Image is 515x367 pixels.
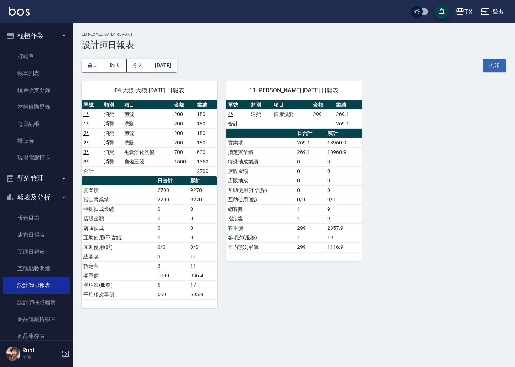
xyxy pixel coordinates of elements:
[226,242,295,252] td: 平均項次單價
[325,214,362,223] td: 9
[3,311,70,328] a: 商品進銷貨報表
[325,223,362,233] td: 2357.9
[188,280,217,290] td: 17
[3,260,70,277] a: 互助點數明細
[156,176,188,186] th: 日合計
[483,59,506,72] button: 列印
[82,204,156,214] td: 特殊抽成業績
[226,119,249,128] td: 合計
[122,119,173,128] td: 洗髮
[156,223,188,233] td: 0
[82,100,102,110] th: 單號
[3,227,70,243] a: 店家日報表
[188,176,217,186] th: 累計
[249,100,272,110] th: 類別
[334,119,362,128] td: 269.1
[3,149,70,166] a: 現場電腦打卡
[295,166,326,176] td: 0
[295,223,326,233] td: 299
[172,138,195,147] td: 200
[122,138,173,147] td: 洗髮
[195,100,218,110] th: 業績
[249,109,272,119] td: 消費
[3,169,70,188] button: 預約管理
[82,271,156,280] td: 客單價
[156,204,188,214] td: 0
[295,204,326,214] td: 1
[122,157,173,166] td: 自備三段
[156,280,188,290] td: 6
[325,233,362,242] td: 19
[295,214,326,223] td: 1
[188,223,217,233] td: 0
[226,166,295,176] td: 店販金額
[334,100,362,110] th: 業績
[464,7,472,16] div: T.X
[272,100,312,110] th: 項目
[311,100,334,110] th: 金額
[156,214,188,223] td: 0
[156,261,188,271] td: 3
[195,166,218,176] td: 2700
[82,40,506,50] h3: 設計師日報表
[3,98,70,115] a: 材料自購登錄
[3,188,70,207] button: 報表及分析
[90,87,208,94] span: 04 大狼 大狼 [DATE] 日報表
[188,242,217,252] td: 0/0
[172,147,195,157] td: 700
[82,166,102,176] td: 合計
[82,100,217,176] table: a dense table
[226,204,295,214] td: 總客數
[325,129,362,138] th: 累計
[82,280,156,290] td: 客項次(服務)
[453,4,475,19] button: T.X
[9,7,30,16] img: Logo
[172,100,195,110] th: 金額
[226,233,295,242] td: 客項次(服務)
[156,233,188,242] td: 0
[82,176,217,300] table: a dense table
[434,4,449,19] button: save
[104,59,127,72] button: 昨天
[195,119,218,128] td: 180
[122,100,173,110] th: 項目
[226,100,362,129] table: a dense table
[102,100,122,110] th: 類別
[226,185,295,195] td: 互助使用(不含點)
[226,100,249,110] th: 單號
[295,129,326,138] th: 日合計
[3,243,70,260] a: 互助日報表
[226,214,295,223] td: 指定客
[82,195,156,204] td: 指定實業績
[195,109,218,119] td: 180
[235,87,353,94] span: 11 [PERSON_NAME] [DATE] 日報表
[195,157,218,166] td: 1350
[295,233,326,242] td: 1
[172,157,195,166] td: 1500
[3,132,70,149] a: 排班表
[188,271,217,280] td: 936.4
[3,65,70,82] a: 帳單列表
[122,128,173,138] td: 剪髮
[226,147,295,157] td: 指定實業績
[311,109,334,119] td: 299
[295,138,326,147] td: 269.1
[188,233,217,242] td: 0
[188,290,217,299] td: 605.9
[82,233,156,242] td: 互助使用(不含點)
[172,109,195,119] td: 200
[325,242,362,252] td: 1116.9
[102,109,122,119] td: 消費
[82,185,156,195] td: 實業績
[122,109,173,119] td: 剪髮
[156,185,188,195] td: 2700
[22,347,59,354] h5: Rubi
[226,138,295,147] td: 實業績
[188,185,217,195] td: 9270
[295,147,326,157] td: 269.1
[295,195,326,204] td: 0/0
[188,214,217,223] td: 0
[156,242,188,252] td: 0/0
[325,147,362,157] td: 18960.9
[295,185,326,195] td: 0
